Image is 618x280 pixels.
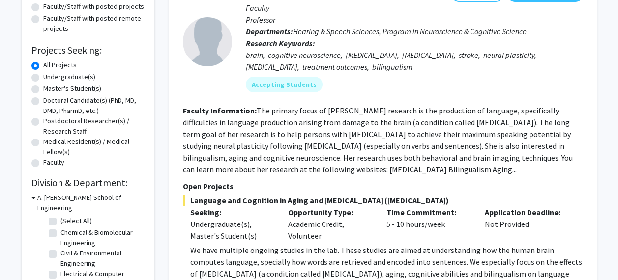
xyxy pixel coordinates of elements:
div: 5 - 10 hours/week [379,206,477,242]
label: Faculty/Staff with posted projects [43,1,144,12]
span: Hearing & Speech Sciences, Program in Neuroscience & Cognitive Science [293,27,527,36]
div: Academic Credit, Volunteer [281,206,379,242]
div: Not Provided [477,206,576,242]
label: All Projects [43,60,77,70]
label: Civil & Environmental Engineering [60,248,142,269]
p: Time Commitment: [386,206,470,218]
div: Undergraduate(s), Master's Student(s) [190,218,274,242]
p: Professor [246,14,583,26]
iframe: Chat [7,236,42,273]
label: Undergraduate(s) [43,72,95,82]
label: Master's Student(s) [43,84,101,94]
label: Postdoctoral Researcher(s) / Research Staff [43,116,145,137]
div: brain, cognitive neuroscience, [MEDICAL_DATA], [MEDICAL_DATA], stroke, neural plasticity, [MEDICA... [246,49,583,73]
label: Faculty [43,157,64,168]
h2: Projects Seeking: [31,44,145,56]
label: Faculty/Staff with posted remote projects [43,13,145,34]
b: Research Keywords: [246,38,315,48]
h3: A. [PERSON_NAME] School of Engineering [37,193,145,213]
span: Language and Cognition in Aging and [MEDICAL_DATA] ([MEDICAL_DATA]) [183,195,583,206]
label: (Select All) [60,216,92,226]
p: Seeking: [190,206,274,218]
label: Doctoral Candidate(s) (PhD, MD, DMD, PharmD, etc.) [43,95,145,116]
b: Departments: [246,27,293,36]
p: Application Deadline: [485,206,568,218]
mat-chip: Accepting Students [246,77,323,92]
b: Faculty Information: [183,106,257,115]
p: Opportunity Type: [288,206,372,218]
p: Open Projects [183,180,583,192]
label: Medical Resident(s) / Medical Fellow(s) [43,137,145,157]
label: Chemical & Biomolecular Engineering [60,227,142,248]
h2: Division & Department: [31,177,145,189]
fg-read-more: The primary focus of [PERSON_NAME] research is the production of language, specifically difficult... [183,106,573,174]
p: Faculty [246,2,583,14]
